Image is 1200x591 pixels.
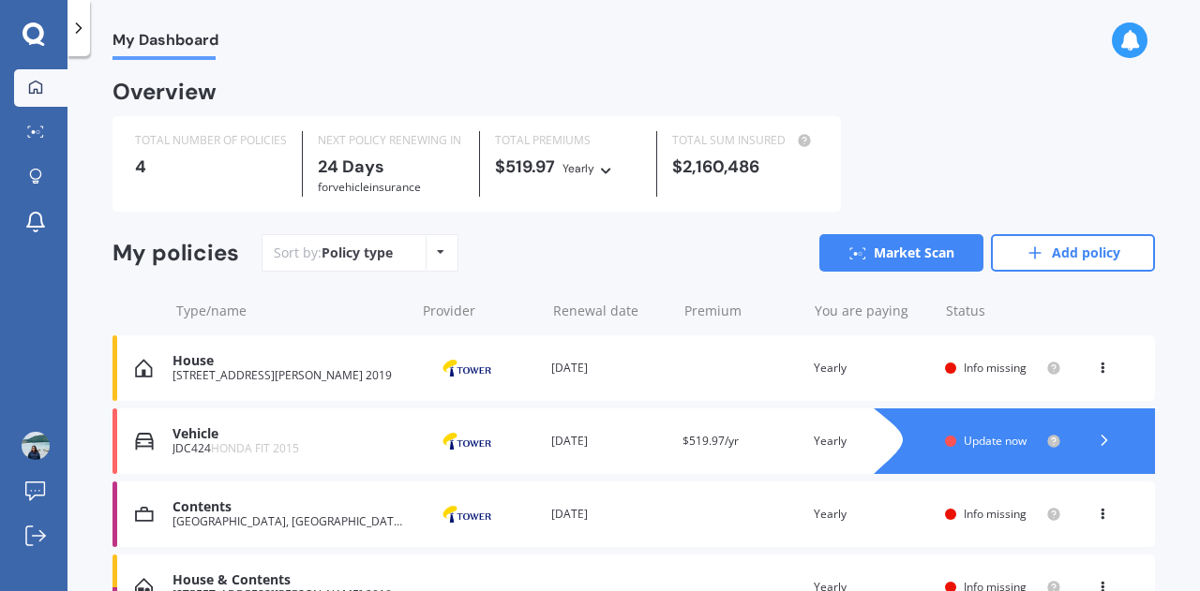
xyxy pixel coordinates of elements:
div: House [172,353,405,369]
span: HONDA FIT 2015 [211,440,299,456]
div: Overview [112,82,217,101]
div: Yearly [814,505,930,524]
div: 4 [135,157,287,176]
div: Vehicle [172,426,405,442]
span: for Vehicle insurance [318,179,421,195]
div: Contents [172,499,405,515]
span: Update now [964,433,1027,449]
span: My Dashboard [112,31,218,56]
div: TOTAL SUM INSURED [672,131,818,150]
div: TOTAL NUMBER OF POLICIES [135,131,287,150]
div: House & Contents [172,572,405,588]
div: Renewal date [553,302,668,320]
img: Contents [135,505,154,524]
div: TOTAL PREMIUMS [495,131,641,150]
span: Info missing [964,360,1027,376]
div: JDC424 [172,442,405,455]
a: Add policy [991,234,1155,272]
span: Info missing [964,506,1027,522]
img: ACg8ocIYYV_phLAuv36z1yDxGAIsdp7hh_wDJnvyZq0Ey5mJajypOQMy=s96-c [22,432,50,460]
img: Tower [420,423,514,459]
img: House [135,359,153,377]
div: [STREET_ADDRESS][PERSON_NAME] 2019 [172,369,405,382]
b: 24 Days [318,155,384,178]
span: $519.97/yr [682,433,739,449]
div: NEXT POLICY RENEWING IN [318,131,464,150]
img: Tower [420,350,514,386]
div: [DATE] [551,505,667,524]
div: Provider [423,302,538,320]
div: Yearly [814,432,930,451]
div: Sort by: [274,244,393,262]
div: Status [946,302,1061,320]
div: Yearly [814,359,930,377]
div: My policies [112,240,239,267]
div: Yearly [562,159,594,178]
div: Premium [684,302,800,320]
img: Tower [420,496,514,532]
div: $519.97 [495,157,641,178]
img: Vehicle [135,432,154,451]
div: Policy type [322,244,393,262]
div: You are paying [815,302,930,320]
div: [DATE] [551,432,667,451]
div: [DATE] [551,359,667,377]
div: [GEOGRAPHIC_DATA], [GEOGRAPHIC_DATA][PERSON_NAME], [GEOGRAPHIC_DATA] 2019 [172,515,405,528]
a: Market Scan [819,234,983,272]
div: $2,160,486 [672,157,818,176]
div: Type/name [176,302,408,320]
